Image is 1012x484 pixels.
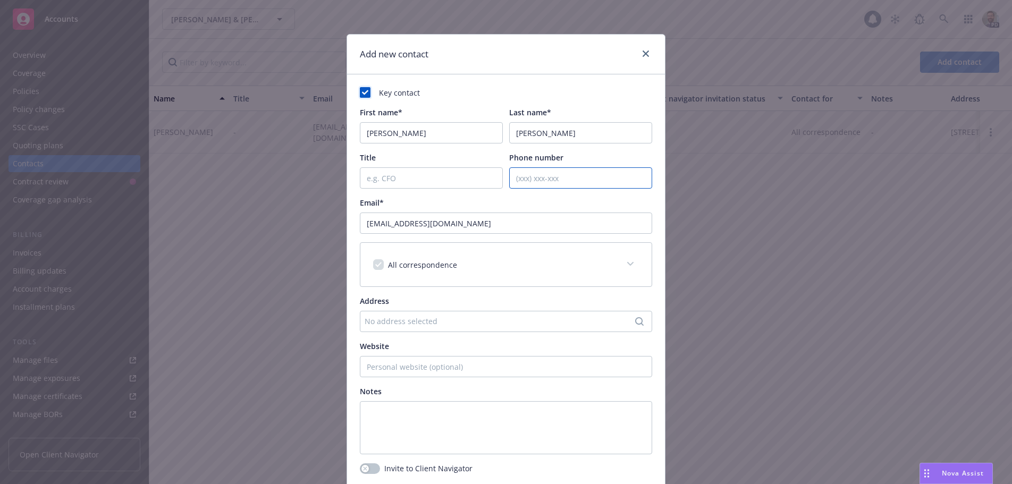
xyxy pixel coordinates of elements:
[509,152,563,163] span: Phone number
[509,167,652,189] input: (xxx) xxx-xxx
[360,386,382,396] span: Notes
[360,296,389,306] span: Address
[942,469,984,478] span: Nova Assist
[360,122,503,143] input: First Name
[360,152,376,163] span: Title
[360,356,652,377] input: Personal website (optional)
[388,260,457,270] span: All correspondence
[365,316,637,327] div: No address selected
[920,463,993,484] button: Nova Assist
[384,463,473,474] span: Invite to Client Navigator
[509,107,551,117] span: Last name*
[360,341,389,351] span: Website
[360,243,652,286] div: All correspondence
[635,317,644,326] svg: Search
[360,87,652,98] div: Key contact
[639,47,652,60] a: close
[509,122,652,143] input: Last Name
[360,213,652,234] input: example@email.com
[360,47,428,61] h1: Add new contact
[360,198,384,208] span: Email*
[360,311,652,332] button: No address selected
[360,167,503,189] input: e.g. CFO
[920,463,933,483] div: Drag to move
[360,107,402,117] span: First name*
